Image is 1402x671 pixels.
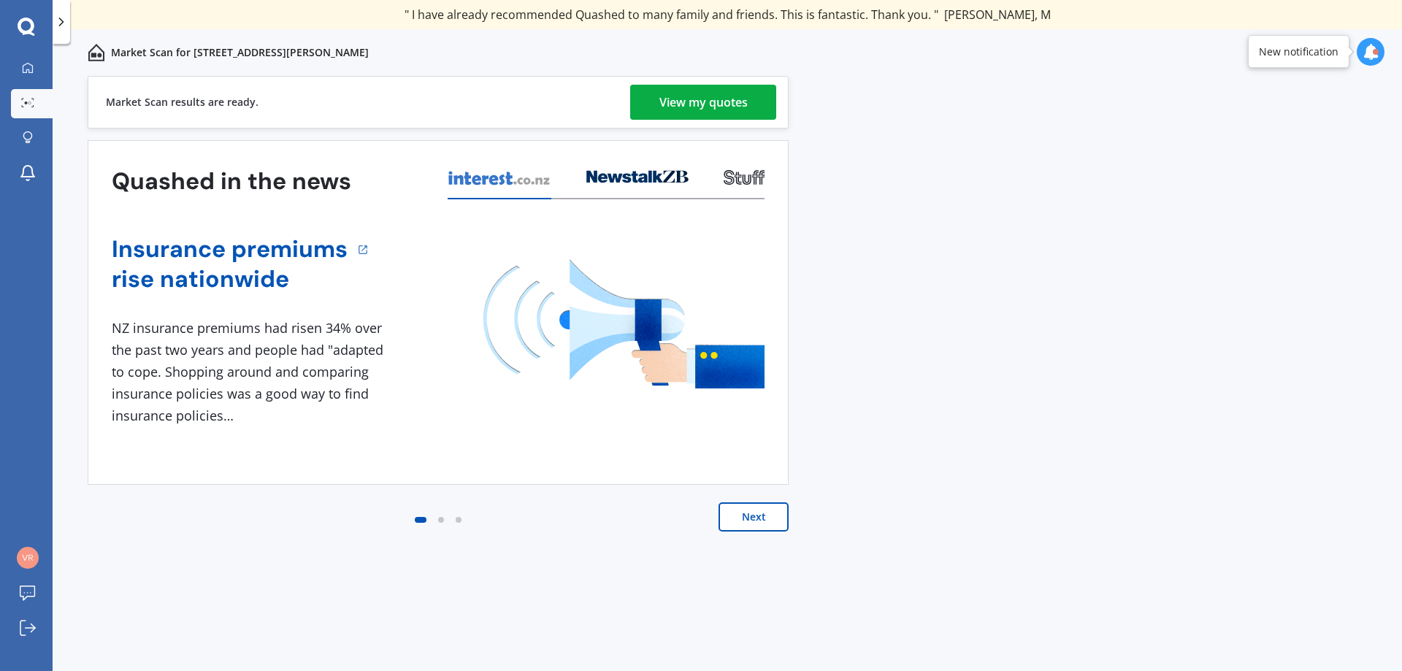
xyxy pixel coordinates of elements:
img: home-and-contents.b802091223b8502ef2dd.svg [88,44,105,61]
a: View my quotes [630,85,776,120]
img: media image [483,259,765,388]
div: View my quotes [659,85,748,120]
a: rise nationwide [112,264,348,294]
h3: Quashed in the news [112,166,351,196]
div: Market Scan results are ready. [106,77,258,128]
a: Insurance premiums [112,234,348,264]
div: New notification [1259,45,1338,59]
div: NZ insurance premiums had risen 34% over the past two years and people had "adapted to cope. Shop... [112,318,389,426]
p: Market Scan for [STREET_ADDRESS][PERSON_NAME] [111,45,369,60]
img: 6b9a12feead99f02ea100c125eab83f9 [17,547,39,569]
button: Next [719,502,789,532]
